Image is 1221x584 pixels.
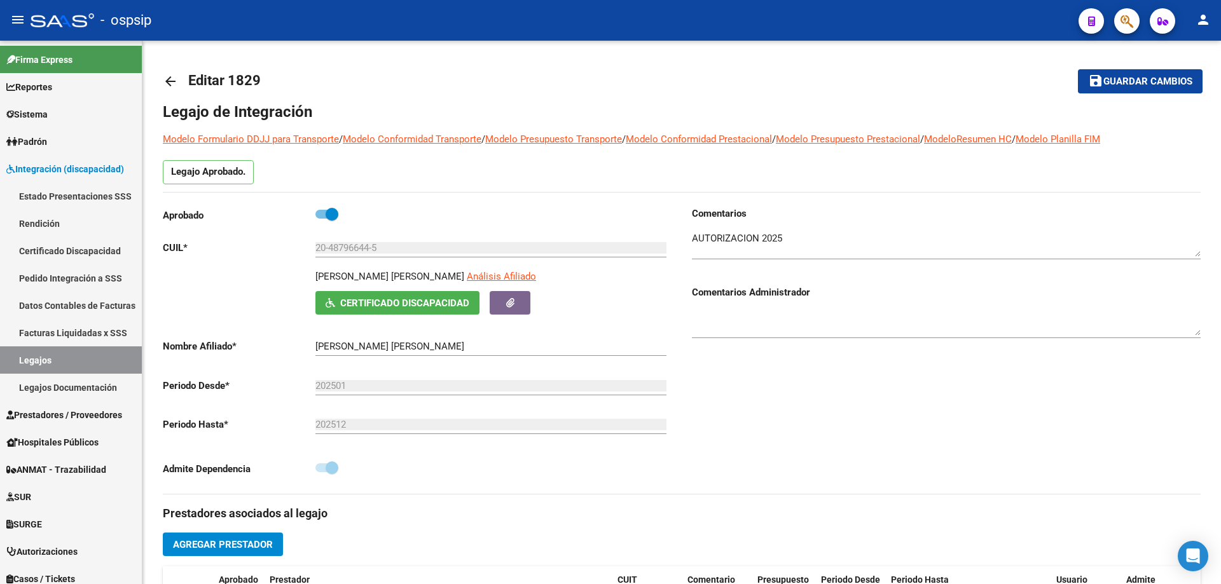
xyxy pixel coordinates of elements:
[173,539,273,550] span: Agregar Prestador
[163,339,315,353] p: Nombre Afiliado
[6,517,42,531] span: SURGE
[6,435,99,449] span: Hospitales Públicos
[6,545,78,559] span: Autorizaciones
[1178,541,1208,571] div: Open Intercom Messenger
[6,490,31,504] span: SUR
[1088,73,1103,88] mat-icon: save
[188,72,261,88] span: Editar 1829
[6,463,106,477] span: ANMAT - Trazabilidad
[692,207,1201,221] h3: Comentarios
[1016,133,1100,145] a: Modelo Planilla FIM
[1196,12,1211,27] mat-icon: person
[163,133,339,145] a: Modelo Formulario DDJJ para Transporte
[163,74,178,89] mat-icon: arrow_back
[163,160,254,184] p: Legajo Aprobado.
[692,285,1201,299] h3: Comentarios Administrador
[6,53,72,67] span: Firma Express
[315,269,464,283] p: [PERSON_NAME] [PERSON_NAME]
[340,297,469,309] span: Certificado Discapacidad
[776,133,920,145] a: Modelo Presupuesto Prestacional
[6,80,52,94] span: Reportes
[1078,69,1203,93] button: Guardar cambios
[467,271,536,282] span: Análisis Afiliado
[163,505,1201,522] h3: Prestadores asociados al legajo
[10,12,25,27] mat-icon: menu
[6,135,47,149] span: Padrón
[163,241,315,255] p: CUIL
[6,162,124,176] span: Integración (discapacidad)
[163,418,315,431] p: Periodo Hasta
[100,6,151,34] span: - ospsip
[343,133,481,145] a: Modelo Conformidad Transporte
[1103,76,1192,88] span: Guardar cambios
[6,408,122,422] span: Prestadores / Proveedores
[163,102,1201,122] h1: Legajo de Integración
[485,133,622,145] a: Modelo Presupuesto Transporte
[924,133,1012,145] a: ModeloResumen HC
[163,533,283,556] button: Agregar Prestador
[163,208,315,222] p: Aprobado
[163,379,315,393] p: Periodo Desde
[163,462,315,476] p: Admite Dependencia
[626,133,772,145] a: Modelo Conformidad Prestacional
[315,291,479,315] button: Certificado Discapacidad
[6,107,48,121] span: Sistema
